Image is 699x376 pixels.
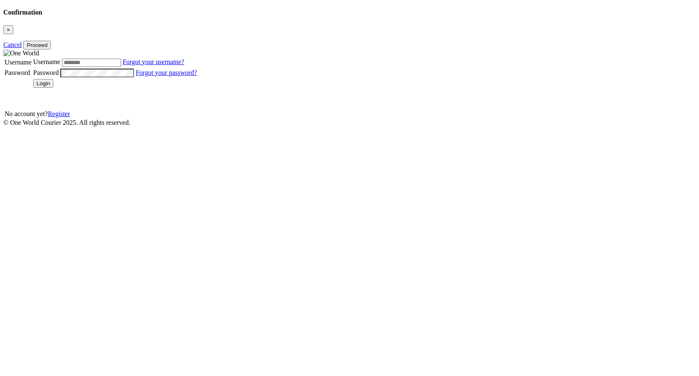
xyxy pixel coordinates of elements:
img: One World [3,49,39,57]
span: © One World Courier 2025. All rights reserved. [3,119,130,126]
button: Close [3,25,13,34]
a: Register [48,110,70,117]
label: Password [5,69,30,76]
a: Forgot your username? [123,58,184,65]
a: Cancel [3,41,22,48]
label: Username [5,59,32,66]
a: Forgot your password? [136,69,197,76]
h4: Confirmation [3,9,696,16]
button: Proceed [23,41,51,49]
button: Login [33,79,54,88]
div: No account yet? [5,110,197,118]
label: Password [33,69,59,76]
label: Username [33,58,60,65]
